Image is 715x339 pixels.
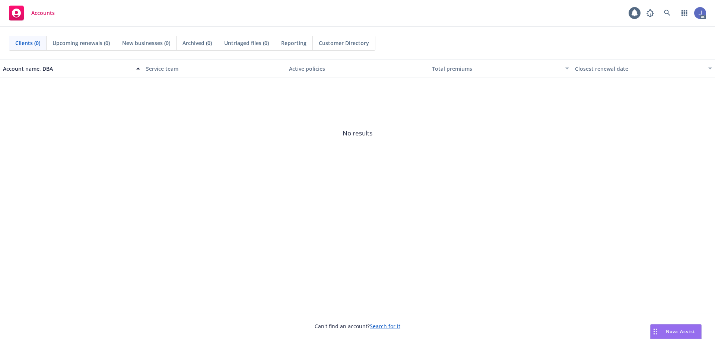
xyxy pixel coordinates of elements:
a: Accounts [6,3,58,23]
a: Switch app [677,6,692,20]
a: Search [660,6,675,20]
a: Report a Bug [643,6,658,20]
span: Customer Directory [319,39,369,47]
span: Can't find an account? [315,322,400,330]
button: Active policies [286,60,429,77]
div: Service team [146,65,283,73]
button: Service team [143,60,286,77]
span: Archived (0) [182,39,212,47]
div: Account name, DBA [3,65,132,73]
button: Total premiums [429,60,572,77]
div: Active policies [289,65,426,73]
span: Untriaged files (0) [224,39,269,47]
span: Accounts [31,10,55,16]
span: Nova Assist [666,328,695,335]
img: photo [694,7,706,19]
span: Upcoming renewals (0) [53,39,110,47]
span: New businesses (0) [122,39,170,47]
div: Total premiums [432,65,561,73]
button: Nova Assist [650,324,702,339]
div: Drag to move [651,324,660,339]
div: Closest renewal date [575,65,704,73]
span: Clients (0) [15,39,40,47]
button: Closest renewal date [572,60,715,77]
span: Reporting [281,39,306,47]
a: Search for it [370,323,400,330]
